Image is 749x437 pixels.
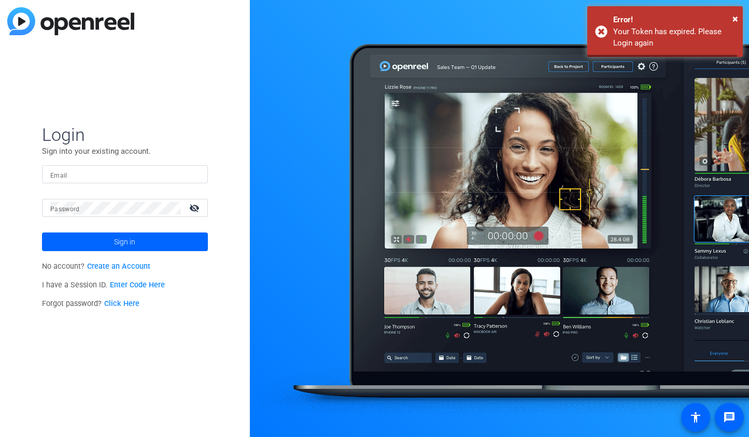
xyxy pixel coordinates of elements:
[613,26,735,49] div: Your Token has expired. Please Login again
[42,145,208,157] p: Sign into your existing account.
[732,12,738,25] span: ×
[42,124,208,145] span: Login
[723,411,736,424] mat-icon: message
[42,299,139,308] span: Forgot password?
[50,168,200,181] input: Enter Email Address
[87,262,150,271] a: Create an Account
[732,11,738,26] button: Close
[110,281,165,289] a: Enter Code Here
[613,14,735,26] div: Error!
[7,7,134,35] img: blue-gradient.svg
[50,172,67,179] mat-label: Email
[183,200,208,215] mat-icon: visibility_off
[42,232,208,251] button: Sign in
[42,281,165,289] span: I have a Session ID.
[42,262,150,271] span: No account?
[104,299,139,308] a: Click Here
[50,206,80,213] mat-label: Password
[114,229,135,255] span: Sign in
[689,411,702,424] mat-icon: accessibility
